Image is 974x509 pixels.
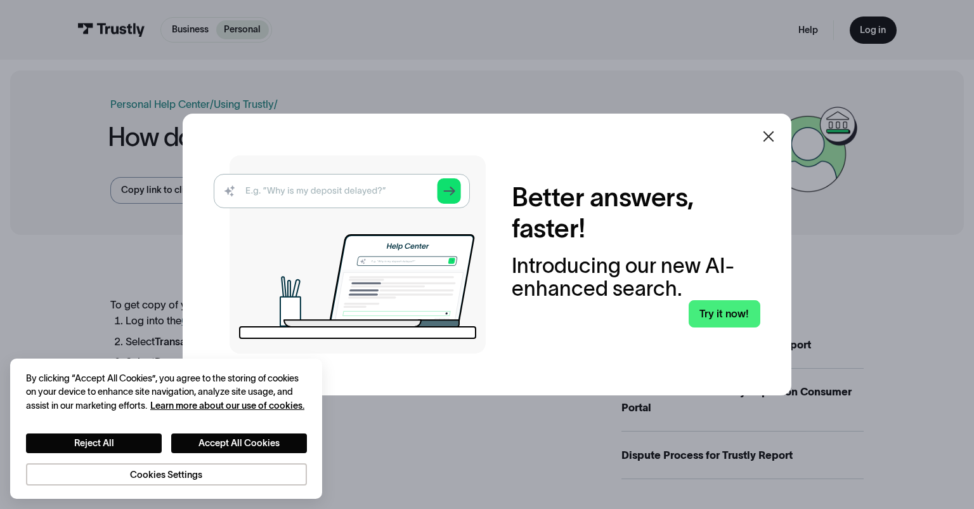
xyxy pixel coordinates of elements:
a: Try it now! [689,300,760,327]
div: By clicking “Accept All Cookies”, you agree to the storing of cookies on your device to enhance s... [26,372,307,413]
button: Reject All [26,433,162,453]
h2: Better answers, faster! [512,182,760,244]
button: Cookies Settings [26,463,307,486]
a: More information about your privacy, opens in a new tab [150,400,304,411]
div: Cookie banner [10,359,322,498]
button: Accept All Cookies [171,433,307,453]
div: Introducing our new AI-enhanced search. [512,255,760,300]
div: Privacy [26,372,307,486]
